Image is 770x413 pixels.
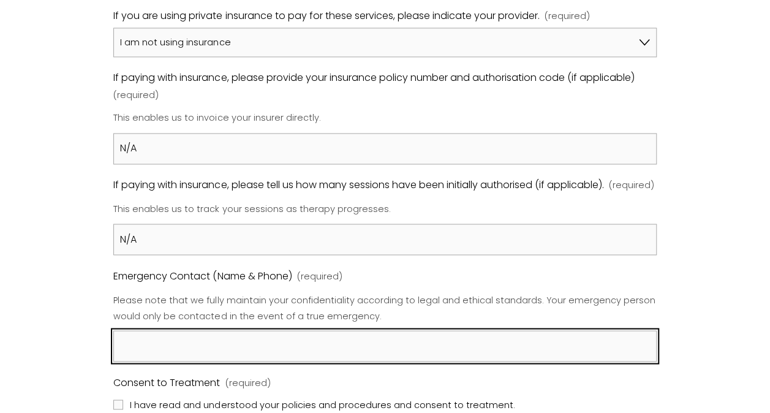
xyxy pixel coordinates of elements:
span: (required) [297,268,342,284]
p: This enables us to invoice your insurer directly. [113,105,656,131]
span: (required) [545,8,590,24]
p: Please note that we fully maintain your confidentiality according to legal and ethical standards.... [113,287,656,328]
p: This enables us to track your sessions as therapy progresses. [113,196,656,221]
span: (required) [113,87,159,103]
select: If you are using private insurance to pay for these services, please indicate your provider. [113,28,656,57]
input: I have read and understood your policies and procedures and consent to treatment. [113,400,123,409]
span: (required) [225,374,271,390]
span: If paying with insurance, please tell us how many sessions have been initially authorised (if app... [113,176,603,194]
span: Emergency Contact (Name & Phone) [113,267,292,285]
span: I have read and understood your policies and procedures and consent to treatment. [130,396,515,412]
span: Consent to Treatment [113,374,220,392]
span: If you are using private insurance to pay for these services, please indicate your provider. [113,7,539,25]
span: (required) [609,177,654,193]
span: If paying with insurance, please provide your insurance policy number and authorisation code (if ... [113,69,634,87]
